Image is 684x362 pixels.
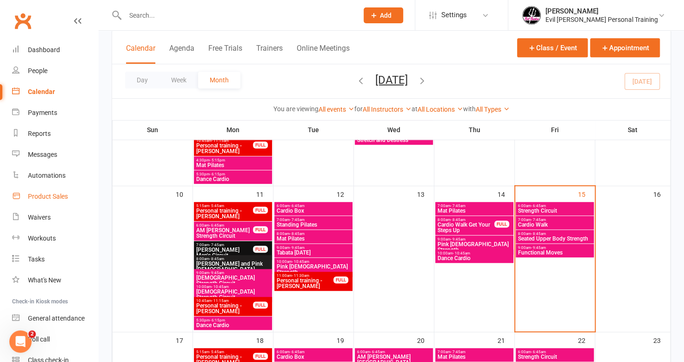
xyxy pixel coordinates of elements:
span: - 6:45am [290,350,305,354]
span: Dance Cardio [196,322,270,328]
a: All Instructors [363,106,412,113]
span: Strength Circuit [518,208,592,214]
span: 7:00am [437,350,511,354]
div: 17 [176,332,193,348]
span: 4:30pm [196,158,270,162]
div: 16 [653,186,670,201]
a: Roll call [12,329,98,350]
span: - 6:45am [531,350,546,354]
span: Settings [441,5,467,26]
span: Personal training - [PERSON_NAME] [196,208,253,219]
div: FULL [253,141,268,148]
span: - 8:45am [531,232,546,236]
span: 6:00am [357,350,431,354]
div: 21 [498,332,514,348]
span: 6:00am [276,350,351,354]
strong: for [354,105,363,113]
button: Trainers [256,44,283,64]
button: Appointment [590,38,660,57]
span: - 10:45am [292,260,309,264]
div: FULL [494,221,509,228]
iframe: Intercom live chat [9,330,32,353]
span: - 5:15pm [210,158,225,162]
span: Add [380,12,392,19]
div: Payments [28,109,57,116]
span: - 9:45am [209,271,224,275]
span: 10:00am [437,251,511,255]
a: Product Sales [12,186,98,207]
a: Workouts [12,228,98,249]
span: 5:30pm [196,172,270,176]
span: - 10:45am [453,251,470,255]
div: Waivers [28,214,51,221]
span: - 6:15pm [210,318,225,322]
span: - 9:45am [531,246,546,250]
a: Clubworx [11,9,34,33]
button: Calendar [126,44,155,64]
span: [DEMOGRAPHIC_DATA] Strength Circuit [196,275,270,286]
span: 10:45am [196,299,253,303]
span: Mat Pilates [276,236,351,241]
span: - 10:45am [212,285,229,289]
div: Workouts [28,235,56,242]
span: 7:00am [276,218,351,222]
span: - 11:30am [292,274,309,278]
button: Agenda [169,44,194,64]
div: 11 [256,186,273,201]
input: Search... [122,9,352,22]
span: - 9:45am [451,237,465,241]
span: 10:00am [276,260,351,264]
span: 2 [28,330,36,338]
span: - 7:45am [531,218,546,222]
span: Seated Upper Body Strength [518,236,592,241]
span: Dance Cardio [196,176,270,182]
button: [DATE] [375,73,408,86]
th: Fri [515,120,595,140]
th: Thu [434,120,515,140]
th: Wed [354,120,434,140]
span: [PERSON_NAME] and Pink [DEMOGRAPHIC_DATA] [196,261,270,272]
span: - 11:15am [212,299,229,303]
div: Automations [28,172,66,179]
span: Cardio Box [276,354,351,360]
span: 6:00am [518,204,592,208]
div: Tasks [28,255,45,263]
button: Add [364,7,403,23]
div: Dashboard [28,46,60,54]
a: Tasks [12,249,98,270]
span: 7:00am [518,218,592,222]
a: What's New [12,270,98,291]
a: Payments [12,102,98,123]
span: 9:00am [437,237,511,241]
div: What's New [28,276,61,284]
button: Class / Event [517,38,588,57]
span: Mat Pilates [196,162,270,168]
div: People [28,67,47,74]
div: 13 [417,186,434,201]
span: 9:00am [196,271,270,275]
span: Personal training - [PERSON_NAME] [276,278,334,289]
div: 15 [578,186,595,201]
a: Calendar [12,81,98,102]
div: FULL [253,302,268,308]
div: Roll call [28,335,50,343]
a: Reports [12,123,98,144]
th: Sat [595,120,671,140]
a: General attendance kiosk mode [12,308,98,329]
span: - 8:45am [209,257,224,261]
span: Dance Cardio [437,255,511,261]
button: Online Meetings [297,44,350,64]
span: 8:00am [437,218,495,222]
span: - 8:45am [451,218,465,222]
span: Mat Pilates [437,208,511,214]
button: Day [125,72,159,88]
span: - 8:45am [290,232,305,236]
button: Free Trials [208,44,242,64]
span: 9:00am [518,246,592,250]
div: Reports [28,130,51,137]
div: 18 [256,332,273,348]
div: 22 [578,332,595,348]
th: Sun [113,120,193,140]
span: [PERSON_NAME] Men's Circuit [196,247,253,258]
span: - 7:45am [290,218,305,222]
